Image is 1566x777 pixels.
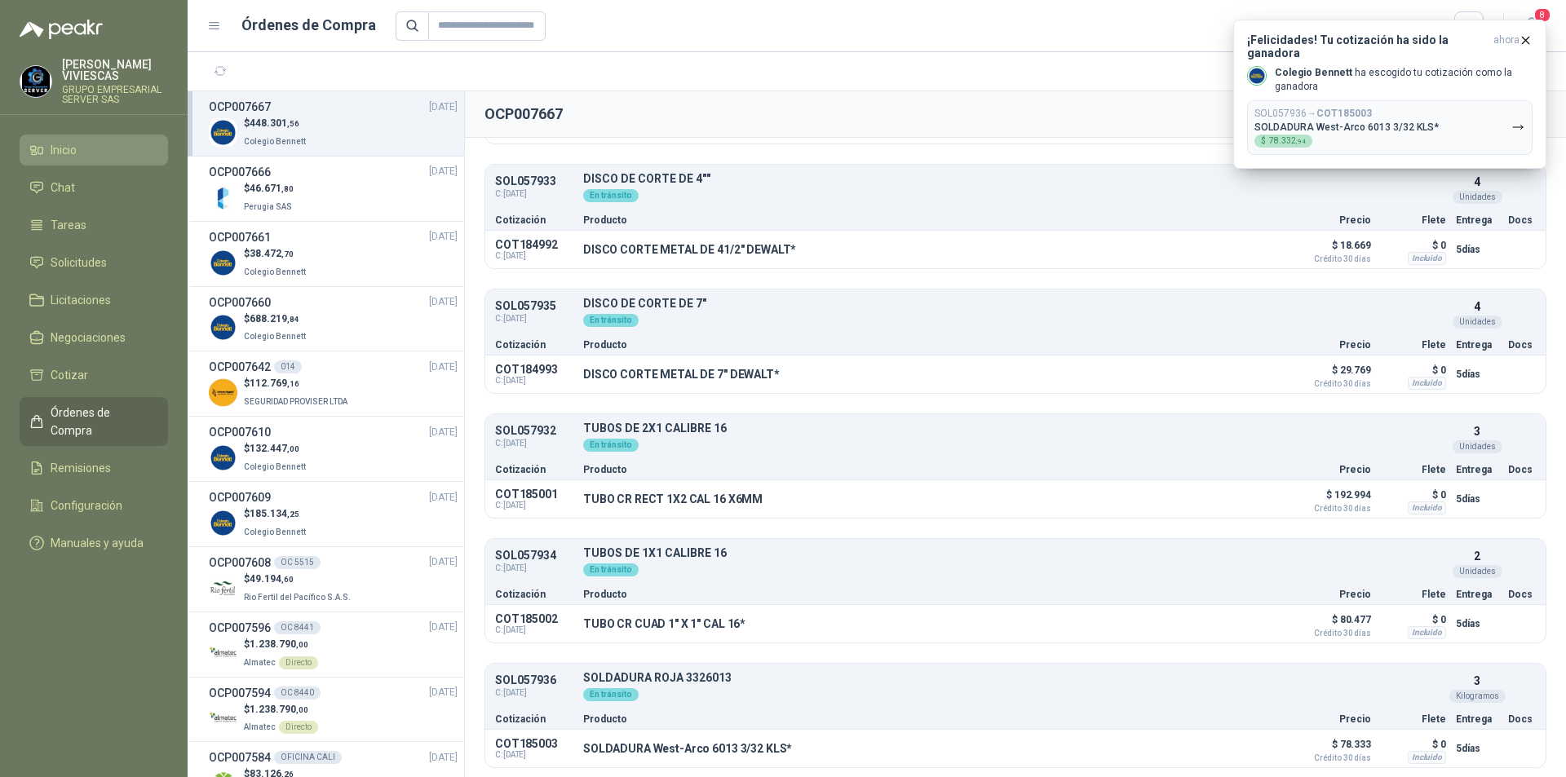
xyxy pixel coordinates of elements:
[495,488,573,501] p: COT185001
[495,501,573,510] span: C: [DATE]
[495,737,573,750] p: COT185003
[583,189,639,202] div: En tránsito
[20,322,168,353] a: Negociaciones
[209,313,237,342] img: Company Logo
[1381,485,1446,505] p: $ 0
[244,572,354,587] p: $
[20,247,168,278] a: Solicitudes
[1408,377,1446,390] div: Incluido
[1381,465,1446,475] p: Flete
[51,459,111,477] span: Remisiones
[495,465,573,475] p: Cotización
[209,619,458,670] a: OCP007596OC 8441[DATE] Company Logo$1.238.790,00AlmatecDirecto
[1275,67,1352,78] b: Colegio Bennett
[1247,100,1533,155] button: SOL057936→COT185003SOLDADURA West-Arco 6013 3/32 KLS*$78.332,94
[1290,735,1371,762] p: $ 78.333
[279,721,318,734] div: Directo
[1456,465,1498,475] p: Entrega
[281,575,294,584] span: ,60
[583,173,1446,185] p: DISCO DE CORTE DE 4""
[429,554,458,570] span: [DATE]
[1381,236,1446,255] p: $ 0
[1381,360,1446,380] p: $ 0
[1248,67,1266,85] img: Company Logo
[583,314,639,327] div: En tránsito
[1381,714,1446,724] p: Flete
[583,298,1446,310] p: DISCO DE CORTE DE 7"
[209,444,237,472] img: Company Logo
[209,183,237,212] img: Company Logo
[244,462,306,471] span: Colegio Bennett
[250,313,299,324] span: 688.219
[1290,754,1371,762] span: Crédito 30 días
[20,66,51,97] img: Company Logo
[244,311,309,327] p: $
[583,563,639,576] div: En tránsito
[274,360,302,373] div: 014
[209,423,271,441] h3: OCP007610
[244,267,306,276] span: Colegio Bennett
[62,85,168,104] p: GRUPO EMPRESARIAL SERVER SAS
[1533,7,1551,23] span: 8
[244,593,351,602] span: Rio Fertil del Pacífico S.A.S.
[287,510,299,519] span: ,25
[495,340,573,350] p: Cotización
[583,714,1280,724] p: Producto
[583,617,745,630] p: TUBO CR CUAD 1" X 1" CAL 16*
[209,684,271,702] h3: OCP007594
[1456,614,1498,634] p: 5 días
[244,332,306,341] span: Colegio Bennett
[244,137,306,146] span: Colegio Bennett
[209,163,271,181] h3: OCP007666
[495,238,573,251] p: COT184992
[274,686,321,700] div: OC 8440
[1290,589,1371,599] p: Precio
[244,637,318,652] p: $
[209,118,237,147] img: Company Logo
[209,423,458,475] a: OCP007610[DATE] Company Logo$132.447,00Colegio Bennett
[209,294,458,345] a: OCP007660[DATE] Company Logo$688.219,84Colegio Bennett
[209,684,458,735] a: OCP007594OC 8440[DATE] Company Logo$1.238.790,00AlmatecDirecto
[495,625,573,635] span: C: [DATE]
[583,547,1446,559] p: TUBOS DE 1X1 CALIBRE 16
[1290,629,1371,638] span: Crédito 30 días
[1508,589,1536,599] p: Docs
[62,59,168,82] p: [PERSON_NAME] VIVIESCAS
[250,183,294,194] span: 46.671
[1275,66,1533,94] p: ha escogido tu cotización como la ganadora
[1247,33,1487,60] h3: ¡Felicidades! Tu cotización ha sido la ganadora
[1381,340,1446,350] p: Flete
[244,397,347,406] span: SEGURIDAD PROVISER LTDA
[429,99,458,115] span: [DATE]
[20,453,168,483] a: Remisiones
[209,228,458,280] a: OCP007661[DATE] Company Logo$38.472,70Colegio Bennett
[583,688,639,701] div: En tránsito
[1474,422,1480,440] p: 3
[51,179,75,196] span: Chat
[250,508,299,519] span: 185.134
[583,340,1280,350] p: Producto
[583,439,639,452] div: En tránsito
[1474,672,1480,690] p: 3
[287,444,299,453] span: ,00
[1290,360,1371,388] p: $ 29.769
[209,358,271,376] h3: OCP007642
[484,103,563,126] h2: OCP007667
[20,135,168,166] a: Inicio
[1453,191,1502,204] div: Unidades
[429,164,458,179] span: [DATE]
[1290,215,1371,225] p: Precio
[495,437,573,450] span: C: [DATE]
[429,750,458,766] span: [DATE]
[244,181,295,196] p: $
[209,639,237,668] img: Company Logo
[20,397,168,446] a: Órdenes de Compra
[1453,565,1502,578] div: Unidades
[20,20,103,39] img: Logo peakr
[1449,690,1506,703] div: Kilogramos
[495,175,573,188] p: SOL057933
[495,550,573,562] p: SOL057934
[495,674,573,686] p: SOL057936
[244,116,309,131] p: $
[244,658,276,667] span: Almatec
